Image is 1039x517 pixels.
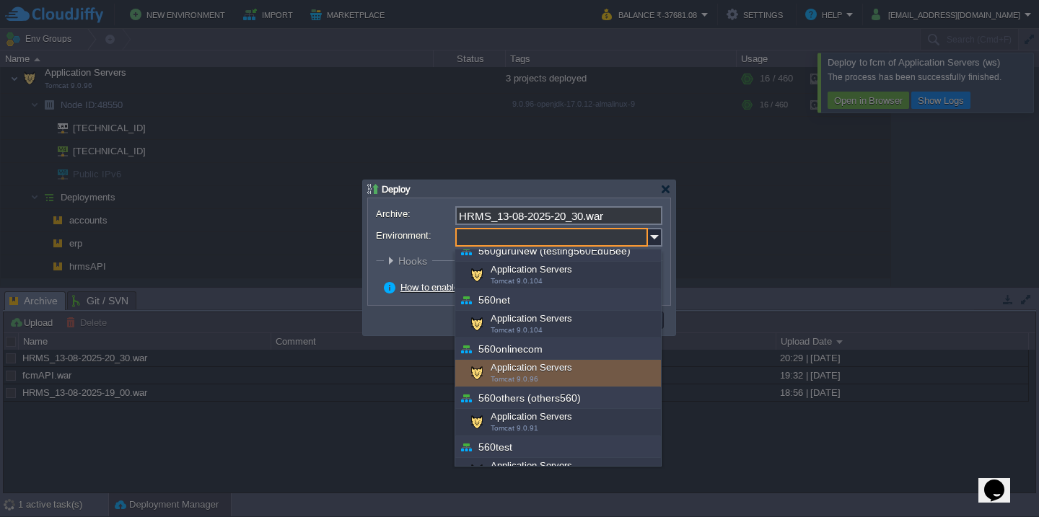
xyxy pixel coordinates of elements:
div: 560test [455,436,661,458]
div: 560onlinecom [455,338,661,360]
div: Application Servers [455,409,661,436]
span: Tomcat 9.0.104 [491,326,543,334]
div: 560net [455,289,661,311]
span: Tomcat 9.0.104 [491,277,543,285]
span: Tomcat 9.0.91 [491,424,538,432]
span: Tomcat 9.0.96 [491,375,538,383]
label: Archive: [376,206,454,221]
div: Application Servers [455,262,661,289]
label: Environment: [376,228,454,243]
div: Application Servers [455,311,661,338]
div: 560others (others560) [455,387,661,409]
a: How to enable zero-downtime deployment [400,282,574,293]
div: 560guruNew (testing560EduBee) [455,240,661,262]
div: Application Servers [455,458,661,485]
span: Hooks [398,255,431,267]
iframe: chat widget [978,459,1025,503]
div: Application Servers [455,360,661,387]
span: Deploy [382,184,411,195]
